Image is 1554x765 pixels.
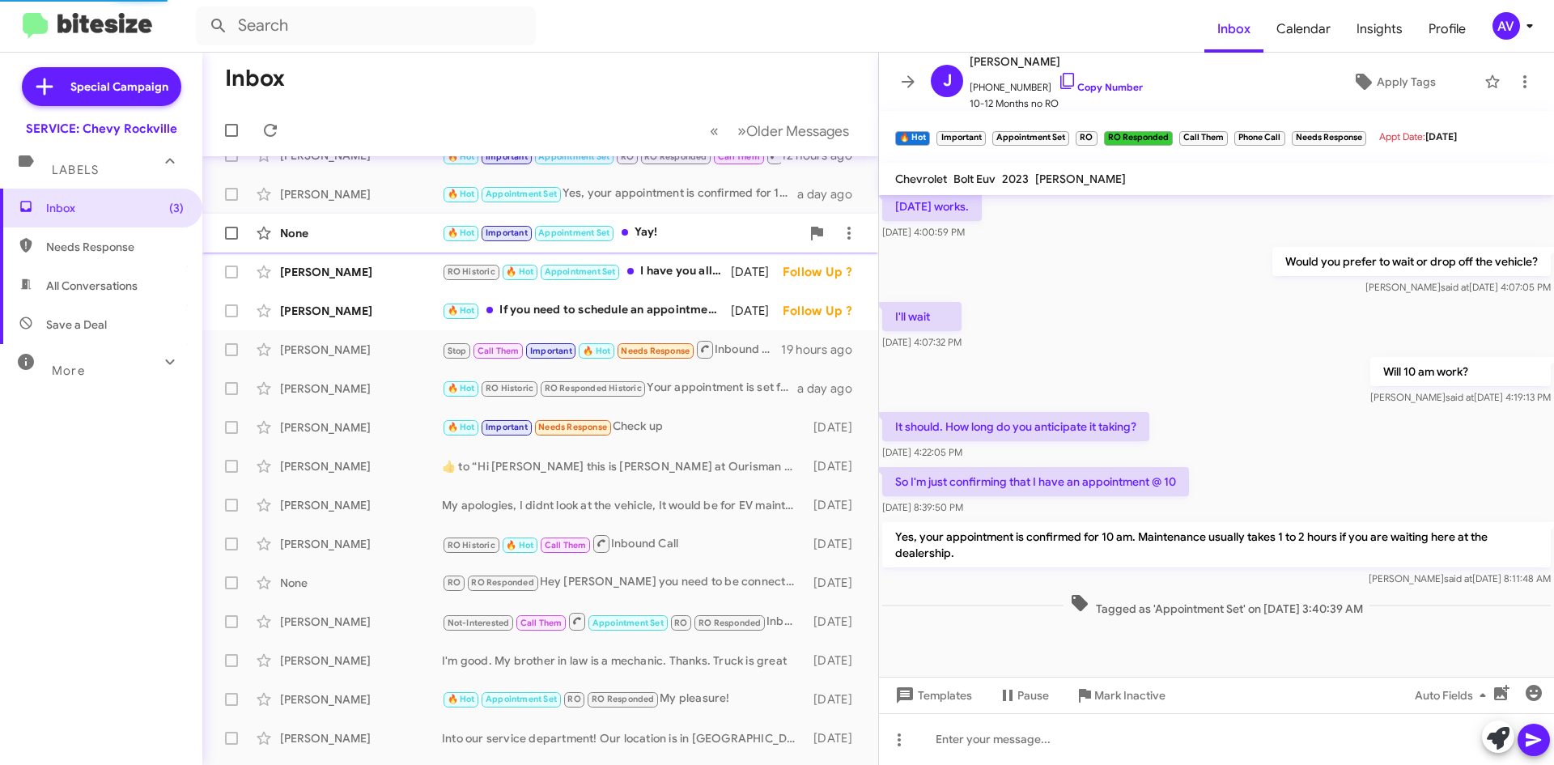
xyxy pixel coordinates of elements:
[882,336,962,348] span: [DATE] 4:07:32 PM
[731,264,783,280] div: [DATE]
[280,264,442,280] div: [PERSON_NAME]
[442,611,805,631] div: Inbound Call
[882,192,982,221] p: [DATE] works.
[280,419,442,436] div: [PERSON_NAME]
[46,200,184,216] span: Inbox
[448,305,475,316] span: 🔥 Hot
[1344,6,1416,53] a: Insights
[1479,12,1536,40] button: AV
[701,114,859,147] nav: Page navigation example
[280,730,442,746] div: [PERSON_NAME]
[805,614,865,630] div: [DATE]
[280,575,442,591] div: None
[1058,81,1143,93] a: Copy Number
[882,467,1189,496] p: So I'm just confirming that I have an appointment @ 10
[26,121,177,137] div: SERVICE: Chevy Rockville
[1446,391,1474,403] span: said at
[280,225,442,241] div: None
[592,694,654,704] span: RO Responded
[1062,681,1178,710] button: Mark Inactive
[1416,6,1479,53] a: Profile
[783,303,865,319] div: Follow Up ?
[992,131,1069,146] small: Appointment Set
[621,151,634,162] span: RO
[1017,681,1049,710] span: Pause
[448,151,475,162] span: 🔥 Hot
[448,266,495,277] span: RO Historic
[710,121,719,141] span: «
[280,652,442,669] div: [PERSON_NAME]
[1035,172,1126,186] span: [PERSON_NAME]
[882,501,963,513] span: [DATE] 8:39:50 PM
[1094,681,1165,710] span: Mark Inactive
[805,419,865,436] div: [DATE]
[448,189,475,199] span: 🔥 Hot
[1204,6,1263,53] span: Inbox
[567,694,580,704] span: RO
[442,379,797,397] div: Your appointment is set for [DATE] at 8 AM. Please let me know if you need anything else!
[448,540,495,550] span: RO Historic
[471,577,533,588] span: RO Responded
[895,131,930,146] small: 🔥 Hot
[805,730,865,746] div: [DATE]
[442,223,800,242] div: Yay!
[805,652,865,669] div: [DATE]
[805,575,865,591] div: [DATE]
[280,497,442,513] div: [PERSON_NAME]
[718,151,760,162] span: Call Them
[1369,572,1551,584] span: [PERSON_NAME] [DATE] 8:11:48 AM
[1263,6,1344,53] a: Calendar
[196,6,536,45] input: Search
[882,446,962,458] span: [DATE] 4:22:05 PM
[592,618,664,628] span: Appointment Set
[486,383,533,393] span: RO Historic
[280,691,442,708] div: [PERSON_NAME]
[936,131,985,146] small: Important
[1292,131,1366,146] small: Needs Response
[1402,681,1505,710] button: Auto Fields
[486,422,528,432] span: Important
[70,79,168,95] span: Special Campaign
[545,383,642,393] span: RO Responded Historic
[1377,67,1436,96] span: Apply Tags
[583,346,610,356] span: 🔥 Hot
[46,239,184,255] span: Needs Response
[1370,357,1551,386] p: Will 10 am work?
[1179,131,1228,146] small: Call Them
[280,614,442,630] div: [PERSON_NAME]
[892,681,972,710] span: Templates
[448,346,467,356] span: Stop
[442,573,805,592] div: Hey [PERSON_NAME] you need to be connected with the system
[698,618,761,628] span: RO Responded
[486,694,557,704] span: Appointment Set
[442,730,805,746] div: Into our service department! Our location is in [GEOGRAPHIC_DATA].
[448,577,461,588] span: RO
[1365,281,1551,293] span: [PERSON_NAME] [DATE] 4:07:05 PM
[895,172,947,186] span: Chevrolet
[985,681,1062,710] button: Pause
[442,185,797,203] div: Yes, your appointment is confirmed for 10 am. Maintenance usually takes 1 to 2 hours if you are w...
[1064,593,1369,617] span: Tagged as 'Appointment Set' on [DATE] 3:40:39 AM
[781,342,865,358] div: 19 hours ago
[731,303,783,319] div: [DATE]
[442,418,805,436] div: Check up
[1076,131,1097,146] small: RO
[1104,131,1173,146] small: RO Responded
[538,151,609,162] span: Appointment Set
[882,522,1551,567] p: Yes, your appointment is confirmed for 10 am. Maintenance usually takes 1 to 2 hours if you are w...
[1234,131,1284,146] small: Phone Call
[882,412,1149,441] p: It should. How long do you anticipate it taking?
[486,189,557,199] span: Appointment Set
[506,266,533,277] span: 🔥 Hot
[882,302,962,331] p: I'll wait
[448,227,475,238] span: 🔥 Hot
[486,227,528,238] span: Important
[448,694,475,704] span: 🔥 Hot
[545,266,616,277] span: Appointment Set
[545,540,587,550] span: Call Them
[783,264,865,280] div: Follow Up ?
[22,67,181,106] a: Special Campaign
[728,114,859,147] button: Next
[1379,130,1425,142] span: Appt Date:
